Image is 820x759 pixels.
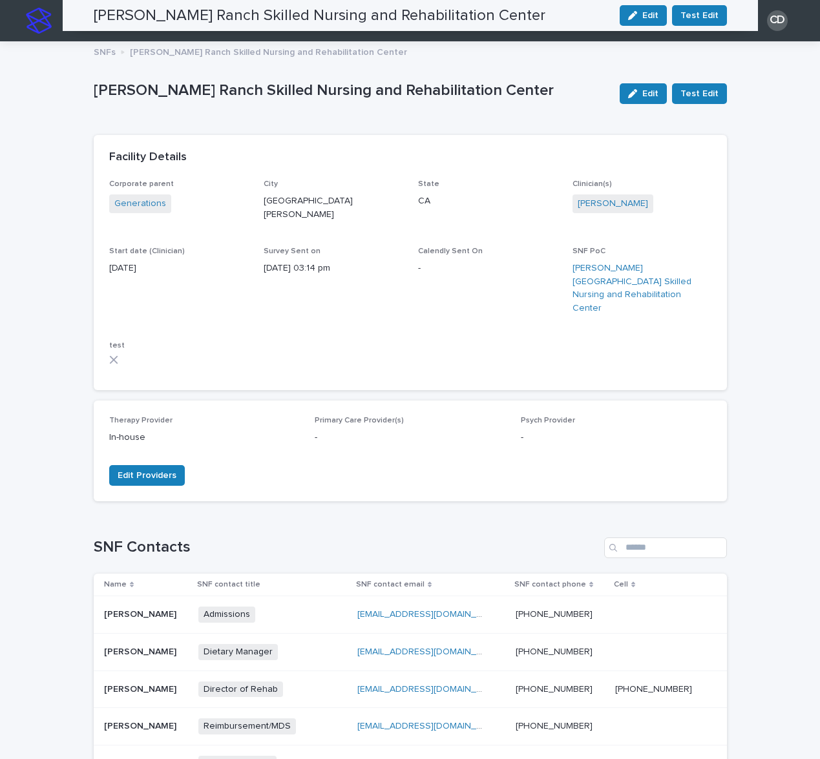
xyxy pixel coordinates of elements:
a: Generations [114,197,166,211]
p: [DATE] [109,262,248,275]
span: Edit Providers [118,469,176,482]
p: - [418,262,557,275]
a: [EMAIL_ADDRESS][DOMAIN_NAME] [357,610,503,619]
span: State [418,180,439,188]
tr: [PERSON_NAME][PERSON_NAME] Director of Rehab[EMAIL_ADDRESS][DOMAIN_NAME] [PHONE_NUMBER] [PHONE_NU... [94,671,727,708]
button: Edit Providers [109,465,185,486]
span: Reimbursement/MDS [198,718,296,734]
a: [PHONE_NUMBER] [516,722,593,731]
tr: [PERSON_NAME][PERSON_NAME] Dietary Manager[EMAIL_ADDRESS][DOMAIN_NAME] [PHONE_NUMBER] [94,633,727,671]
button: Edit [620,83,667,104]
img: stacker-logo-s-only.png [26,8,52,34]
h1: SNF Contacts [94,538,599,557]
a: [PHONE_NUMBER] [516,610,593,619]
tr: [PERSON_NAME][PERSON_NAME] Admissions[EMAIL_ADDRESS][DOMAIN_NAME] [PHONE_NUMBER] [94,596,727,633]
span: Therapy Provider [109,417,173,424]
span: Primary Care Provider(s) [315,417,404,424]
p: SNF contact title [197,577,260,592]
p: SNFs [94,44,116,58]
p: SNF contact email [356,577,425,592]
a: [EMAIL_ADDRESS][DOMAIN_NAME] [357,722,503,731]
a: [PHONE_NUMBER] [516,647,593,656]
span: Psych Provider [521,417,575,424]
a: [PERSON_NAME][GEOGRAPHIC_DATA] Skilled Nursing and Rehabilitation Center [573,262,711,315]
p: - [315,431,505,444]
a: [PERSON_NAME] [578,197,648,211]
a: [PHONE_NUMBER] [615,685,692,694]
span: Clinician(s) [573,180,612,188]
button: Test Edit [672,83,727,104]
p: Name [104,577,127,592]
p: [PERSON_NAME] [104,718,179,732]
span: Director of Rehab [198,681,283,698]
p: [PERSON_NAME] Ranch Skilled Nursing and Rehabilitation Center [94,81,609,100]
p: In-house [109,431,300,444]
p: [PERSON_NAME] [104,607,179,620]
a: [EMAIL_ADDRESS][DOMAIN_NAME] [357,647,503,656]
p: CA [418,194,557,208]
p: SNF contact phone [514,577,586,592]
input: Search [604,537,727,558]
span: Start date (Clinician) [109,247,185,255]
span: Corporate parent [109,180,174,188]
span: City [264,180,278,188]
a: [PHONE_NUMBER] [516,685,593,694]
tr: [PERSON_NAME][PERSON_NAME] Reimbursement/MDS[EMAIL_ADDRESS][DOMAIN_NAME] [PHONE_NUMBER] [94,708,727,745]
p: [PERSON_NAME] Ranch Skilled Nursing and Rehabilitation Center [130,44,407,58]
p: [GEOGRAPHIC_DATA][PERSON_NAME] [264,194,403,222]
span: Edit [642,89,658,98]
span: Test Edit [680,87,719,100]
p: [PERSON_NAME] [104,644,179,658]
span: test [109,342,125,349]
span: Survey Sent on [264,247,321,255]
p: - [521,431,711,444]
h2: Facility Details [109,151,187,165]
p: [PERSON_NAME] [104,681,179,695]
p: [DATE] 03:14 pm [264,262,403,275]
a: [EMAIL_ADDRESS][DOMAIN_NAME] [357,685,503,694]
span: SNF PoC [573,247,605,255]
span: Dietary Manager [198,644,278,660]
p: Cell [614,577,628,592]
div: CD [767,10,788,31]
span: Calendly Sent On [418,247,483,255]
span: Admissions [198,607,255,623]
